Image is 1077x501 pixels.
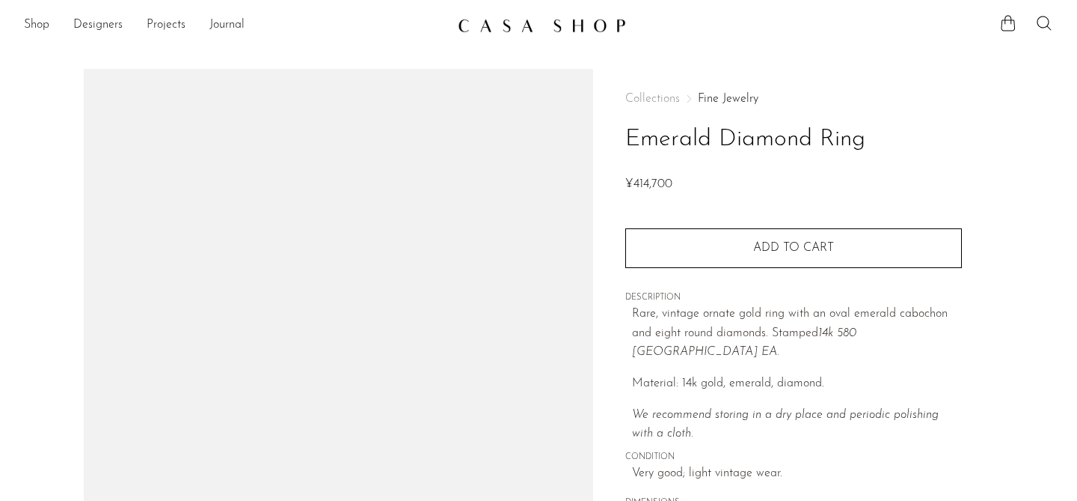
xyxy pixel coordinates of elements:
[24,13,446,38] nav: Desktop navigation
[625,121,962,159] h1: Emerald Diamond Ring
[625,228,962,267] button: Add to cart
[632,305,962,362] p: Rare, vintage ornate gold ring with an oval emerald cabochon and eight round diamonds. Stamped
[209,16,245,35] a: Journal
[818,327,833,339] em: 14k
[632,374,962,394] p: Material: 14k gold, emerald, diamond.
[698,93,758,105] a: Fine Jewelry
[625,451,962,464] span: CONDITION
[625,93,962,105] nav: Breadcrumbs
[24,16,49,35] a: Shop
[625,93,680,105] span: Collections
[73,16,123,35] a: Designers
[632,464,962,484] span: Very good; light vintage wear.
[753,242,834,254] span: Add to cart
[625,178,672,190] span: ¥414,700
[147,16,185,35] a: Projects
[24,13,446,38] ul: NEW HEADER MENU
[632,409,939,440] i: We recommend storing in a dry place and periodic polishing with a cloth.
[625,291,962,305] span: DESCRIPTION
